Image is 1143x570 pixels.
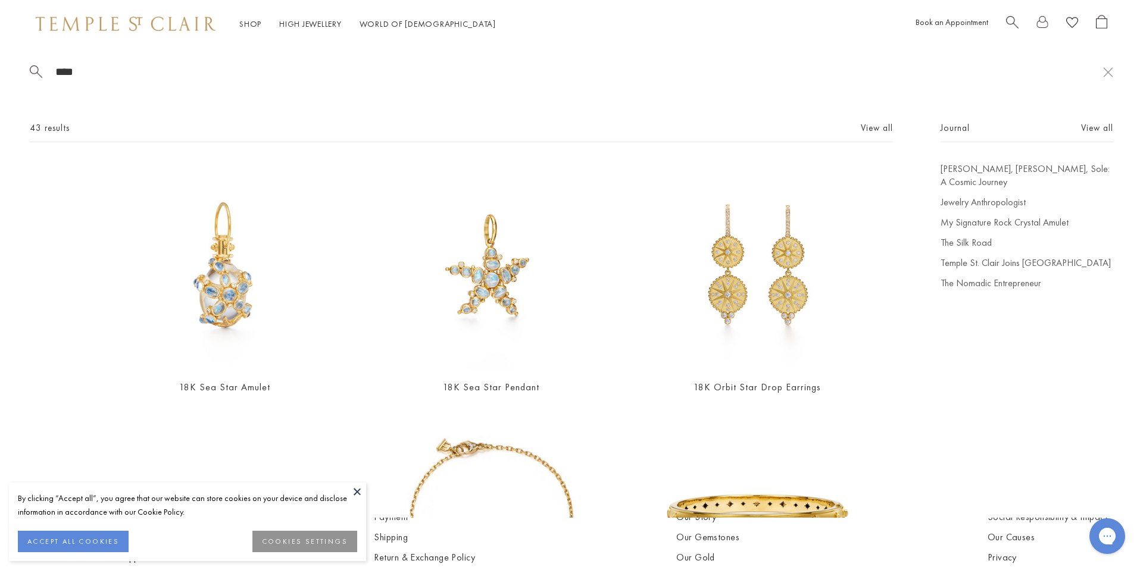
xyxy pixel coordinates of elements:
[1083,514,1131,558] iframe: Gorgias live chat messenger
[861,121,893,134] a: View all
[30,121,70,136] span: 43 results
[941,277,1113,290] a: The Nomadic Entrepreneur
[1096,15,1107,33] a: Open Shopping Bag
[360,18,496,29] a: World of [DEMOGRAPHIC_DATA]World of [DEMOGRAPHIC_DATA]
[1066,15,1078,33] a: View Wishlist
[374,531,475,544] a: Shipping
[388,162,594,369] a: P34111-STRBMP34111-STRBM
[18,491,357,519] div: By clicking “Accept all”, you agree that our website can store cookies on your device and disclos...
[676,551,786,564] a: Our Gold
[654,162,861,369] img: 18K Orbit Star Drop Earrings
[443,381,539,393] a: 18K Sea Star Pendant
[374,551,475,564] a: Return & Exchange Policy
[654,162,861,369] a: 18K Orbit Star Drop Earrings18K Orbit Star Drop Earrings
[988,531,1107,544] a: Our Causes
[941,162,1113,189] a: [PERSON_NAME], [PERSON_NAME], Sole: A Cosmic Journey
[1081,121,1113,134] a: View all
[179,381,270,393] a: 18K Sea Star Amulet
[1006,15,1019,33] a: Search
[941,196,1113,209] a: Jewelry Anthropologist
[388,162,594,369] img: P34111-STRBM
[941,236,1113,249] a: The Silk Road
[694,381,821,393] a: 18K Orbit Star Drop Earrings
[941,121,970,136] span: Journal
[18,531,129,552] button: ACCEPT ALL COOKIES
[239,17,496,32] nav: Main navigation
[941,256,1113,270] a: Temple St. Clair Joins [GEOGRAPHIC_DATA]
[279,18,342,29] a: High JewelleryHigh Jewellery
[36,17,216,31] img: Temple St. Clair
[676,531,786,544] a: Our Gemstones
[988,551,1107,564] a: Privacy
[121,162,328,369] img: P54126-E18BMSEA
[252,531,357,552] button: COOKIES SETTINGS
[121,162,328,369] a: P54126-E18BMSEAP54126-E18BMSEA
[239,18,261,29] a: ShopShop
[941,216,1113,229] a: My Signature Rock Crystal Amulet
[916,17,988,27] a: Book an Appointment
